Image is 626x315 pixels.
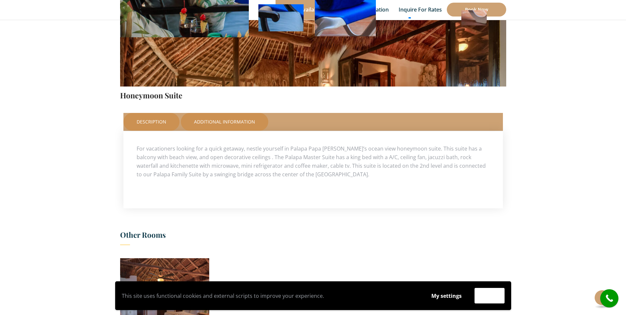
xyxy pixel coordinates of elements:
[137,144,490,179] p: For vacationers looking for a quick getaway, nestle yourself in Palapa Papa [PERSON_NAME]’s ocean...
[602,291,617,306] i: call
[123,113,180,131] a: Description
[447,3,506,17] a: Book Now
[181,113,268,131] a: Additional Information
[475,288,505,303] button: Accept
[600,289,618,307] a: call
[120,228,506,245] h3: Other Rooms
[120,90,182,100] a: Honeymoon Suite
[122,291,418,301] p: This site uses functional cookies and external scripts to improve your experience.
[425,288,468,303] button: My settings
